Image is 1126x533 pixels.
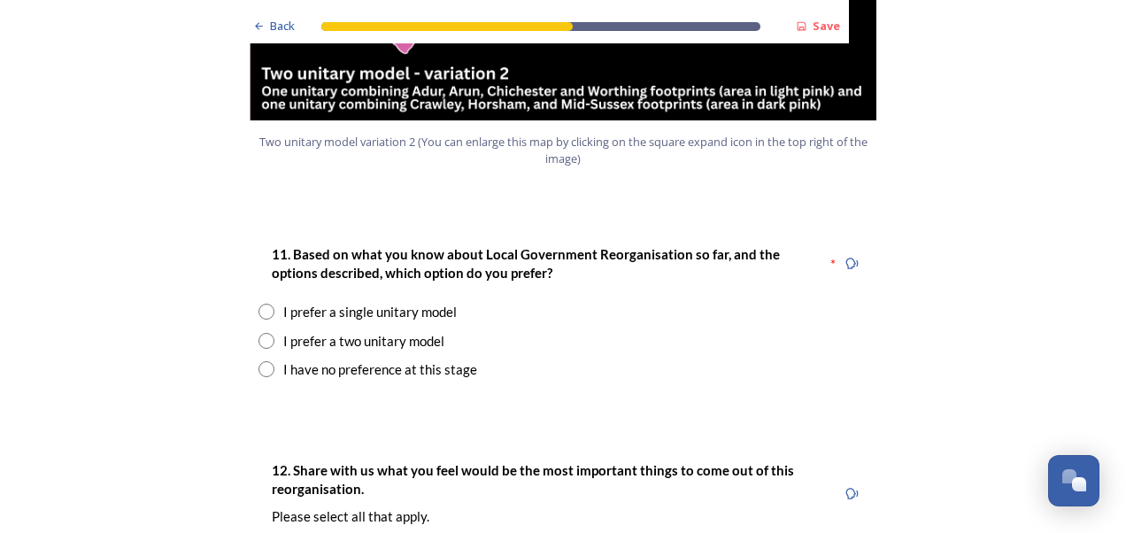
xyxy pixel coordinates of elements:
div: I prefer a single unitary model [283,302,457,322]
strong: 12. Share with us what you feel would be the most important things to come out of this reorganisa... [272,462,797,497]
span: Back [270,18,295,35]
p: Please select all that apply. [272,507,822,526]
strong: Save [813,18,840,34]
div: I have no preference at this stage [283,359,477,380]
strong: 11. Based on what you know about Local Government Reorganisation so far, and the options describe... [272,246,783,281]
button: Open Chat [1048,455,1099,506]
div: I prefer a two unitary model [283,331,444,351]
span: Two unitary model variation 2 (You can enlarge this map by clicking on the square expand icon in ... [258,134,868,167]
